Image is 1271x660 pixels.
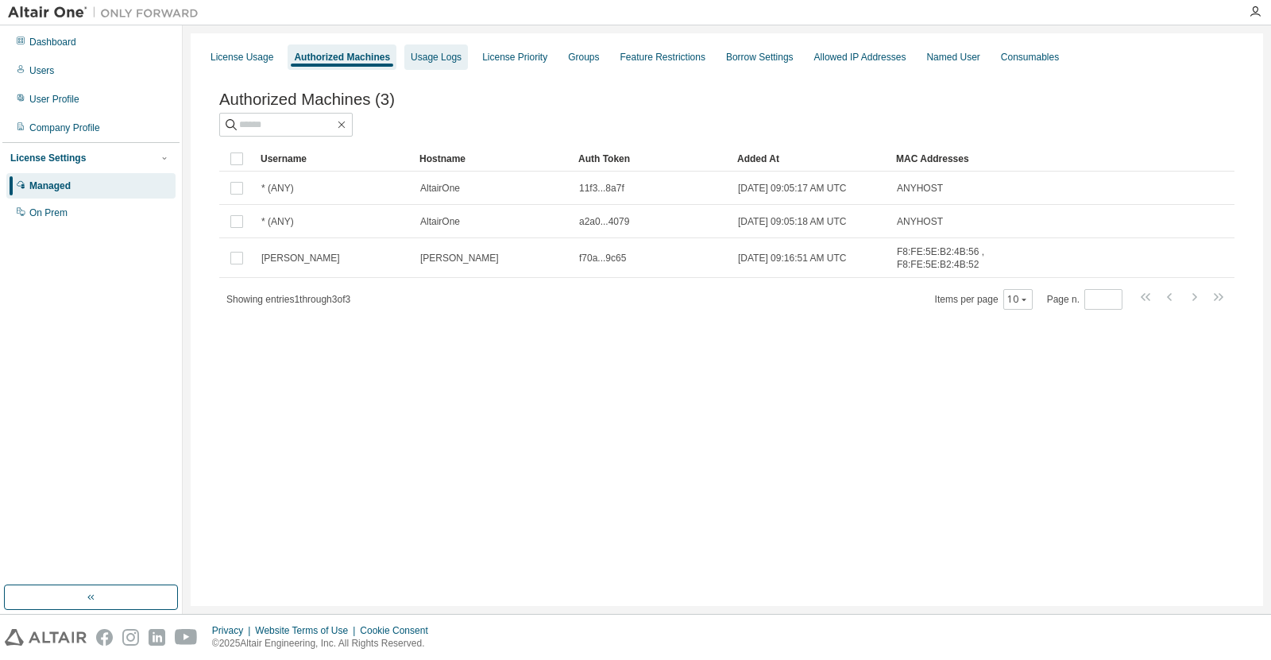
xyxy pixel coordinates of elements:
[411,51,462,64] div: Usage Logs
[420,182,460,195] span: AltairOne
[1047,289,1122,310] span: Page n.
[261,182,294,195] span: * (ANY)
[8,5,207,21] img: Altair One
[726,51,794,64] div: Borrow Settings
[212,624,255,637] div: Privacy
[255,624,360,637] div: Website Terms of Use
[738,252,847,264] span: [DATE] 09:16:51 AM UTC
[420,252,499,264] span: [PERSON_NAME]
[579,182,624,195] span: 11f3...8a7f
[1001,51,1059,64] div: Consumables
[29,179,71,192] div: Managed
[814,51,906,64] div: Allowed IP Addresses
[226,294,350,305] span: Showing entries 1 through 3 of 3
[261,252,340,264] span: [PERSON_NAME]
[261,215,294,228] span: * (ANY)
[897,182,943,195] span: ANYHOST
[738,182,847,195] span: [DATE] 09:05:17 AM UTC
[420,215,460,228] span: AltairOne
[897,245,1067,271] span: F8:FE:5E:B2:4B:56 , F8:FE:5E:B2:4B:52
[620,51,705,64] div: Feature Restrictions
[419,146,566,172] div: Hostname
[212,637,438,650] p: © 2025 Altair Engineering, Inc. All Rights Reserved.
[96,629,113,646] img: facebook.svg
[738,215,847,228] span: [DATE] 09:05:18 AM UTC
[29,93,79,106] div: User Profile
[926,51,979,64] div: Named User
[211,51,273,64] div: License Usage
[482,51,547,64] div: License Priority
[29,64,54,77] div: Users
[737,146,883,172] div: Added At
[294,51,390,64] div: Authorized Machines
[896,146,1068,172] div: MAC Addresses
[568,51,599,64] div: Groups
[10,152,86,164] div: License Settings
[175,629,198,646] img: youtube.svg
[219,91,395,109] span: Authorized Machines (3)
[122,629,139,646] img: instagram.svg
[149,629,165,646] img: linkedin.svg
[935,289,1033,310] span: Items per page
[579,252,626,264] span: f70a...9c65
[261,146,407,172] div: Username
[578,146,724,172] div: Auth Token
[897,215,943,228] span: ANYHOST
[5,629,87,646] img: altair_logo.svg
[29,122,100,134] div: Company Profile
[29,206,68,219] div: On Prem
[1007,293,1029,306] button: 10
[360,624,437,637] div: Cookie Consent
[29,36,76,48] div: Dashboard
[579,215,629,228] span: a2a0...4079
